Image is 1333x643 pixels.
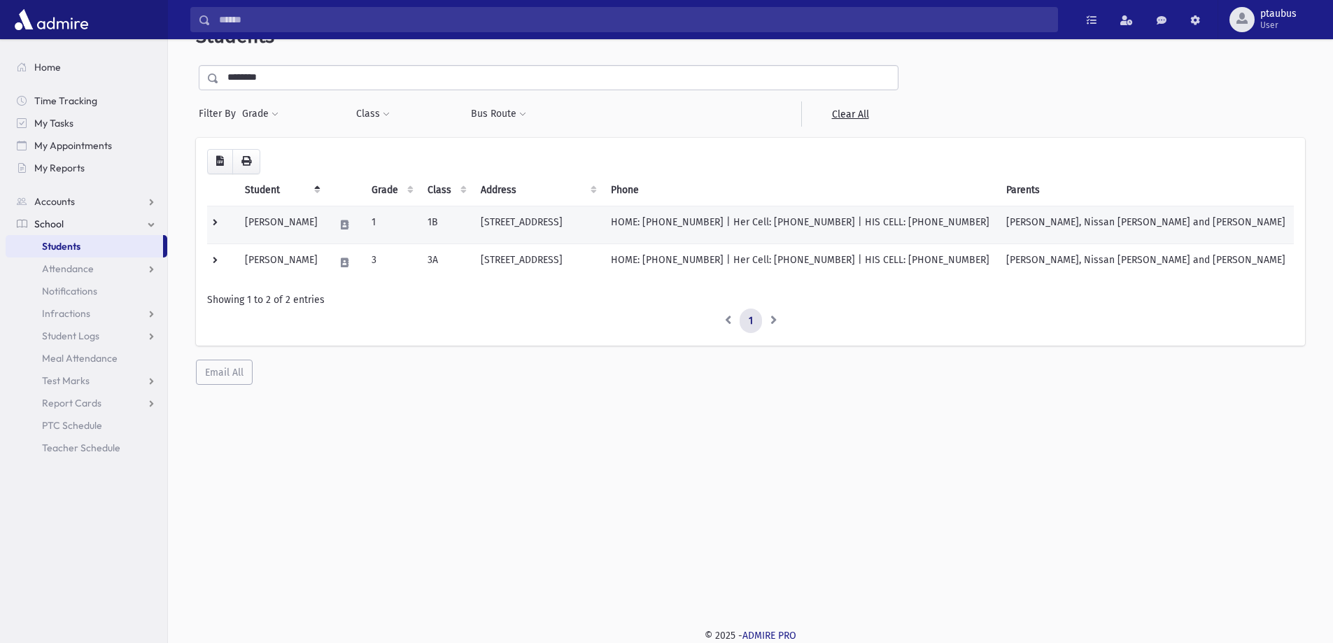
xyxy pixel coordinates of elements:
[34,117,73,129] span: My Tasks
[207,292,1294,307] div: Showing 1 to 2 of 2 entries
[363,174,419,206] th: Grade: activate to sort column ascending
[6,325,167,347] a: Student Logs
[998,243,1294,281] td: [PERSON_NAME], Nissan [PERSON_NAME] and [PERSON_NAME]
[6,347,167,369] a: Meal Attendance
[998,174,1294,206] th: Parents
[472,206,602,243] td: [STREET_ADDRESS]
[42,419,102,432] span: PTC Schedule
[419,174,472,206] th: Class: activate to sort column ascending
[6,257,167,280] a: Attendance
[237,174,326,206] th: Student: activate to sort column descending
[34,139,112,152] span: My Appointments
[419,243,472,281] td: 3A
[34,218,64,230] span: School
[42,352,118,365] span: Meal Attendance
[740,309,762,334] a: 1
[801,101,898,127] a: Clear All
[34,94,97,107] span: Time Tracking
[42,285,97,297] span: Notifications
[419,206,472,243] td: 1B
[207,149,233,174] button: CSV
[998,206,1294,243] td: [PERSON_NAME], Nissan [PERSON_NAME] and [PERSON_NAME]
[34,162,85,174] span: My Reports
[6,112,167,134] a: My Tasks
[602,206,998,243] td: HOME: [PHONE_NUMBER] | Her Cell: [PHONE_NUMBER] | HIS CELL: [PHONE_NUMBER]
[6,56,167,78] a: Home
[232,149,260,174] button: Print
[1260,20,1297,31] span: User
[196,360,253,385] button: Email All
[472,243,602,281] td: [STREET_ADDRESS]
[6,302,167,325] a: Infractions
[11,6,92,34] img: AdmirePro
[34,195,75,208] span: Accounts
[470,101,527,127] button: Bus Route
[1260,8,1297,20] span: ptaubus
[241,101,279,127] button: Grade
[6,134,167,157] a: My Appointments
[355,101,390,127] button: Class
[42,397,101,409] span: Report Cards
[42,374,90,387] span: Test Marks
[42,307,90,320] span: Infractions
[363,243,419,281] td: 3
[42,441,120,454] span: Teacher Schedule
[6,157,167,179] a: My Reports
[6,414,167,437] a: PTC Schedule
[6,213,167,235] a: School
[472,174,602,206] th: Address: activate to sort column ascending
[237,206,326,243] td: [PERSON_NAME]
[742,630,796,642] a: ADMIRE PRO
[6,392,167,414] a: Report Cards
[42,330,99,342] span: Student Logs
[237,243,326,281] td: [PERSON_NAME]
[42,240,80,253] span: Students
[190,628,1311,643] div: © 2025 -
[6,437,167,459] a: Teacher Schedule
[363,206,419,243] td: 1
[42,262,94,275] span: Attendance
[34,61,61,73] span: Home
[602,174,998,206] th: Phone
[6,235,163,257] a: Students
[199,106,241,121] span: Filter By
[6,369,167,392] a: Test Marks
[602,243,998,281] td: HOME: [PHONE_NUMBER] | Her Cell: [PHONE_NUMBER] | HIS CELL: [PHONE_NUMBER]
[211,7,1057,32] input: Search
[6,90,167,112] a: Time Tracking
[6,190,167,213] a: Accounts
[6,280,167,302] a: Notifications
